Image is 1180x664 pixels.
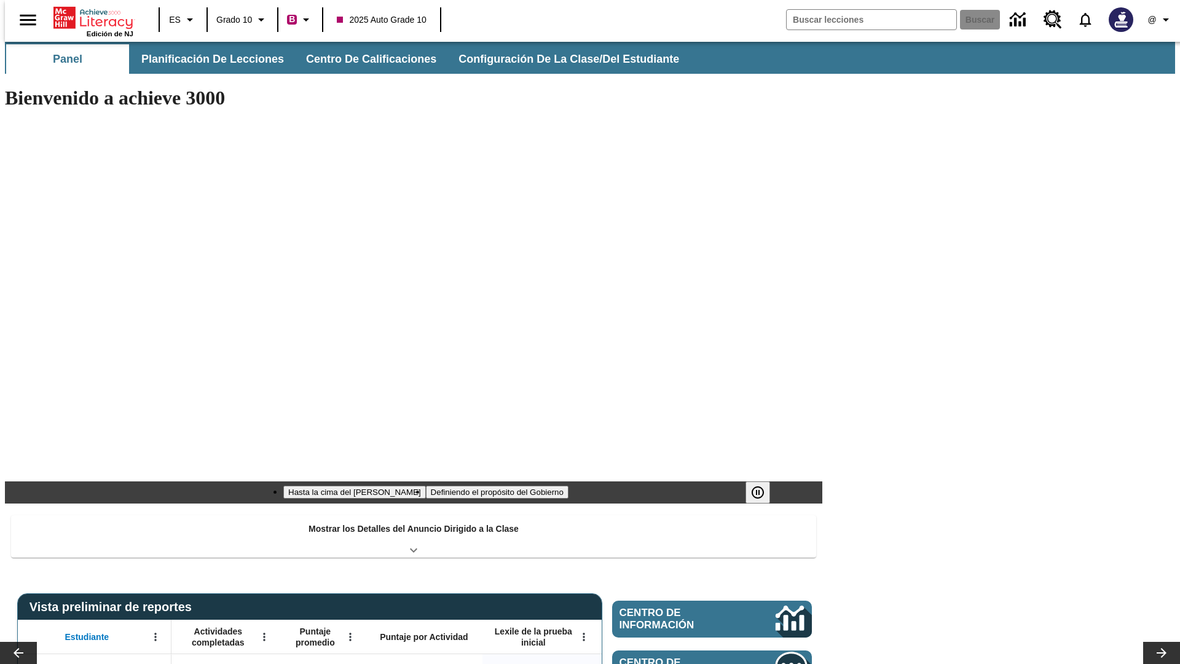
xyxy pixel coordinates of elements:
[11,515,816,558] div: Mostrar los Detalles del Anuncio Dirigido a la Clase
[449,44,689,74] button: Configuración de la clase/del estudiante
[296,44,446,74] button: Centro de calificaciones
[745,481,770,504] button: Pausar
[65,631,109,642] span: Estudiante
[619,607,734,631] span: Centro de información
[5,87,822,109] h1: Bienvenido a achieve 3000
[255,628,273,646] button: Abrir menú
[309,523,519,536] p: Mostrar los Detalles del Anuncio Dirigido a la Clase
[380,631,468,642] span: Puntaje por Actividad
[289,12,295,27] span: B
[132,44,294,74] button: Planificación de lecciones
[745,481,782,504] div: Pausar
[1069,4,1101,36] a: Notificaciones
[53,4,133,38] div: Portada
[146,628,165,646] button: Abrir menú
[6,44,129,74] button: Panel
[1002,3,1036,37] a: Centro de información
[53,6,133,30] a: Portada
[10,2,46,38] button: Abrir el menú lateral
[163,9,203,31] button: Lenguaje: ES, Selecciona un idioma
[1101,4,1141,36] button: Escoja un nuevo avatar
[341,628,360,646] button: Abrir menú
[1147,14,1156,26] span: @
[787,10,956,30] input: Buscar campo
[211,9,273,31] button: Grado: Grado 10, Elige un grado
[87,30,133,38] span: Edición de NJ
[5,44,690,74] div: Subbarra de navegación
[216,14,252,26] span: Grado 10
[575,628,593,646] button: Abrir menú
[29,600,198,614] span: Vista preliminar de reportes
[169,14,181,26] span: ES
[1141,9,1180,31] button: Perfil/Configuración
[489,626,578,648] span: Lexile de la prueba inicial
[282,9,318,31] button: Boost El color de la clase es rojo violeta. Cambiar el color de la clase.
[283,486,426,499] button: Diapositiva 1 Hasta la cima del monte Tai
[178,626,259,648] span: Actividades completadas
[1036,3,1069,36] a: Centro de recursos, Se abrirá en una pestaña nueva.
[5,42,1175,74] div: Subbarra de navegación
[1109,7,1133,32] img: Avatar
[612,601,812,638] a: Centro de información
[286,626,345,648] span: Puntaje promedio
[426,486,568,499] button: Diapositiva 2 Definiendo el propósito del Gobierno
[1143,642,1180,664] button: Carrusel de lecciones, seguir
[337,14,426,26] span: 2025 Auto Grade 10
